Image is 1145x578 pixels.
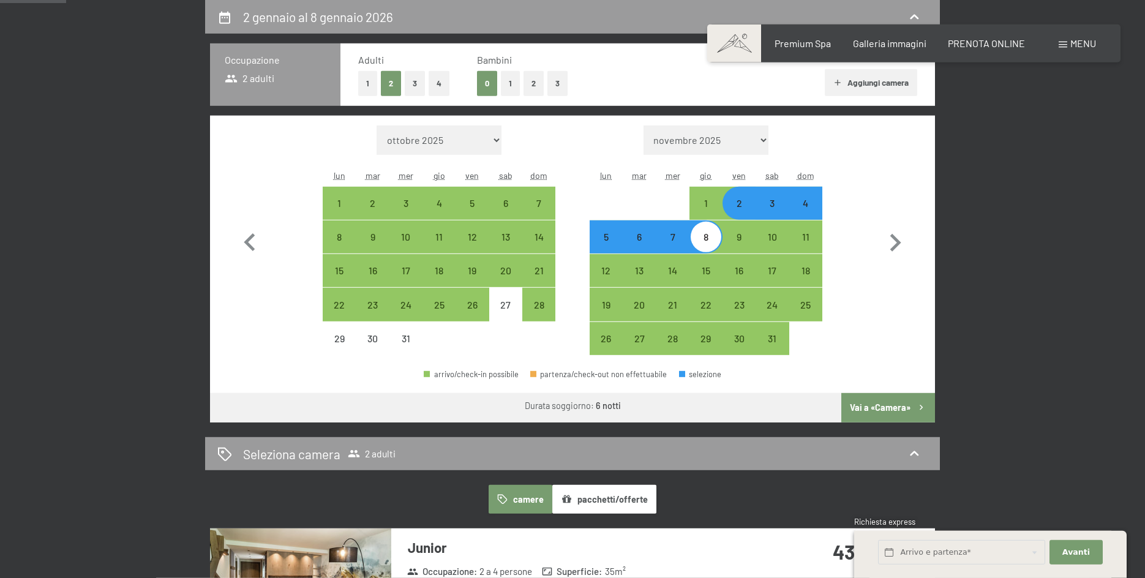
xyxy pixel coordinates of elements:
[422,288,456,321] div: Thu Dec 25 2025
[489,485,552,513] button: camere
[841,393,935,422] button: Vai a «Camera»
[723,254,756,287] div: arrivo/check-in possibile
[357,334,388,364] div: 30
[757,198,787,229] div: 3
[490,266,521,296] div: 20
[391,334,421,364] div: 31
[789,187,822,220] div: Sun Jan 04 2026
[456,288,489,321] div: Fri Dec 26 2025
[456,220,489,253] div: Fri Dec 12 2025
[357,300,388,331] div: 23
[590,220,623,253] div: Mon Jan 05 2026
[797,170,814,181] abbr: domenica
[356,220,389,253] div: Tue Dec 09 2025
[499,170,512,181] abbr: sabato
[422,187,456,220] div: arrivo/check-in possibile
[756,220,789,253] div: Sat Jan 10 2026
[389,288,422,321] div: Wed Dec 24 2025
[456,254,489,287] div: arrivo/check-in possibile
[479,565,532,578] span: 2 a 4 persone
[756,254,789,287] div: arrivo/check-in possibile
[391,232,421,263] div: 10
[522,254,555,287] div: arrivo/check-in possibile
[456,288,489,321] div: arrivo/check-in possibile
[323,254,356,287] div: arrivo/check-in possibile
[590,254,623,287] div: Mon Jan 12 2026
[457,198,487,229] div: 5
[590,288,623,321] div: arrivo/check-in possibile
[789,220,822,253] div: Sun Jan 11 2026
[490,232,521,263] div: 13
[457,266,487,296] div: 19
[757,266,787,296] div: 17
[790,300,821,331] div: 25
[357,198,388,229] div: 2
[679,370,722,378] div: selezione
[723,288,756,321] div: arrivo/check-in possibile
[732,170,746,181] abbr: venerdì
[948,37,1025,49] span: PRENOTA ONLINE
[689,254,723,287] div: Thu Jan 15 2026
[323,288,356,321] div: arrivo/check-in possibile
[243,9,393,24] h2: 2 gennaio al 8 gennaio 2026
[691,232,721,263] div: 8
[656,322,689,355] div: arrivo/check-in possibile
[422,254,456,287] div: arrivo/check-in possibile
[489,220,522,253] div: Sat Dec 13 2025
[724,198,754,229] div: 2
[600,170,612,181] abbr: lunedì
[456,220,489,253] div: arrivo/check-in possibile
[324,232,355,263] div: 8
[356,322,389,355] div: arrivo/check-in non effettuabile
[522,220,555,253] div: arrivo/check-in possibile
[389,187,422,220] div: arrivo/check-in possibile
[391,198,421,229] div: 3
[489,288,522,321] div: arrivo/check-in non effettuabile
[756,322,789,355] div: Sat Jan 31 2026
[357,232,388,263] div: 9
[689,254,723,287] div: arrivo/check-in possibile
[323,220,356,253] div: arrivo/check-in possibile
[657,266,688,296] div: 14
[689,288,723,321] div: Thu Jan 22 2026
[356,254,389,287] div: arrivo/check-in possibile
[590,288,623,321] div: Mon Jan 19 2026
[399,170,413,181] abbr: mercoledì
[596,400,621,411] b: 6 notti
[623,288,656,321] div: arrivo/check-in possibile
[323,220,356,253] div: Mon Dec 08 2025
[590,322,623,355] div: arrivo/check-in possibile
[424,232,454,263] div: 11
[323,187,356,220] div: arrivo/check-in possibile
[756,322,789,355] div: arrivo/check-in possibile
[756,187,789,220] div: arrivo/check-in possibile
[477,71,497,96] button: 0
[465,170,479,181] abbr: venerdì
[689,288,723,321] div: arrivo/check-in possibile
[457,300,487,331] div: 26
[656,288,689,321] div: arrivo/check-in possibile
[530,170,547,181] abbr: domenica
[689,322,723,355] div: arrivo/check-in possibile
[522,187,555,220] div: Sun Dec 07 2025
[232,126,268,356] button: Mese precedente
[691,300,721,331] div: 22
[489,187,522,220] div: arrivo/check-in possibile
[757,334,787,364] div: 31
[356,288,389,321] div: Tue Dec 23 2025
[723,220,756,253] div: arrivo/check-in possibile
[623,254,656,287] div: arrivo/check-in possibile
[225,72,274,85] span: 2 adulti
[324,266,355,296] div: 15
[1070,37,1096,49] span: Menu
[724,300,754,331] div: 23
[691,266,721,296] div: 15
[323,187,356,220] div: Mon Dec 01 2025
[323,254,356,287] div: Mon Dec 15 2025
[775,37,831,49] a: Premium Spa
[689,220,723,253] div: arrivo/check-in possibile
[501,71,520,96] button: 1
[689,187,723,220] div: Thu Jan 01 2026
[389,254,422,287] div: arrivo/check-in possibile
